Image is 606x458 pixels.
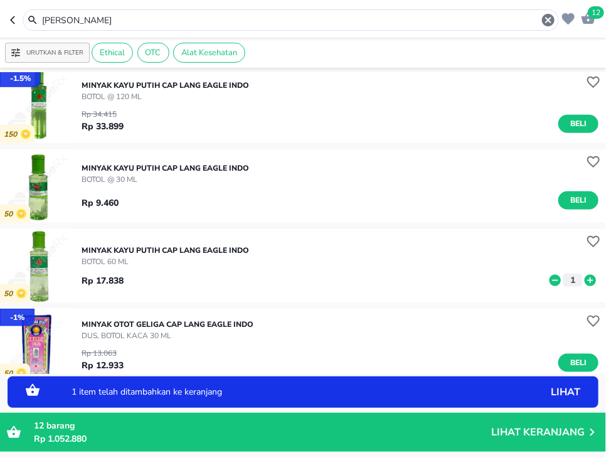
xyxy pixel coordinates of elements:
p: BOTOL @ 120 ML [82,91,249,102]
p: BOTOL @ 30 ML [82,174,249,185]
button: Beli [558,115,598,133]
p: Rp 13.063 [82,348,124,359]
div: OTC [137,43,169,63]
p: Urutkan & Filter [26,48,83,58]
p: MINYAK KAYU PUTIH CAP LANG Eagle Indo [82,80,249,91]
p: - 1 % [10,312,24,323]
p: Rp 9.460 [82,196,119,210]
p: 50 [4,210,16,219]
span: Beli [568,117,589,130]
div: Ethical [92,43,133,63]
span: OTC [138,47,169,58]
p: Rp 33.899 [82,120,124,133]
p: barang [34,419,491,432]
span: Ethical [92,47,132,58]
span: 12 [34,420,44,432]
p: MINYAK KAYU PUTIH CAP LANG Eagle Indo [82,162,249,174]
span: Alat Kesehatan [174,47,245,58]
p: DUS, BOTOL KACA 30 ML [82,330,253,341]
button: Beli [558,191,598,210]
button: Urutkan & Filter [5,43,90,63]
p: Rp 34.415 [82,109,124,120]
p: 1 [567,274,578,287]
p: Rp 17.838 [82,274,124,287]
p: 50 [4,369,16,378]
button: 12 [578,8,596,27]
p: MINYAK KAYU PUTIH CAP LANG Eagle Indo [82,245,249,256]
span: Beli [568,356,589,370]
p: BOTOL 60 ML [82,256,249,267]
p: Rp 12.933 [82,359,124,372]
span: Rp 1.052.880 [34,433,87,445]
p: MINYAK OTOT GELIGA CAP LANG Eagle Indo [82,319,253,330]
input: Cari 4000+ produk di sini [41,14,541,27]
button: Beli [558,354,598,372]
span: Beli [568,194,589,207]
p: 50 [4,289,16,299]
span: 12 [588,6,604,19]
button: 1 [563,274,582,287]
p: 150 [4,130,21,139]
div: Alat Kesehatan [173,43,245,63]
p: - 1.5 % [10,73,31,84]
p: 1 item telah ditambahkan ke keranjang [72,388,488,397]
